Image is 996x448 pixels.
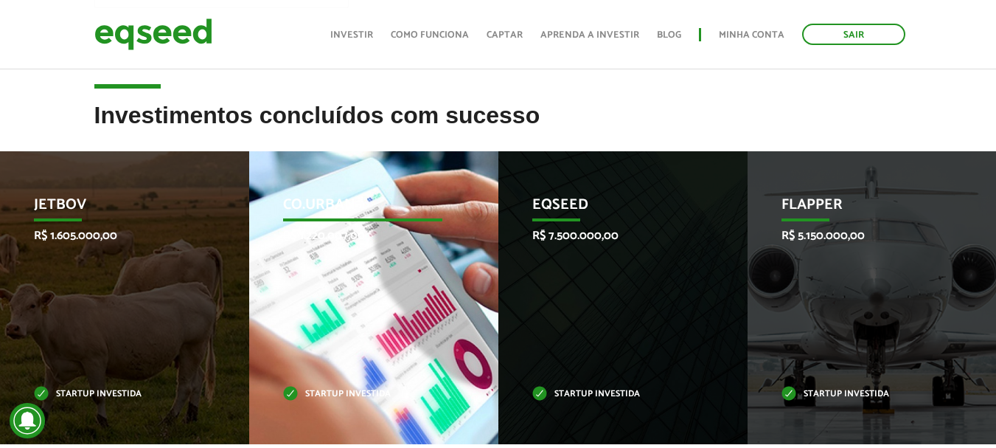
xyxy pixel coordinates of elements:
[283,229,442,243] p: R$ 1.220.007,00
[391,30,469,40] a: Como funciona
[781,390,941,399] p: Startup investida
[781,196,941,221] p: Flapper
[330,30,373,40] a: Investir
[94,15,212,54] img: EqSeed
[719,30,784,40] a: Minha conta
[34,196,193,221] p: JetBov
[283,390,442,399] p: Startup investida
[532,196,692,221] p: EqSeed
[657,30,681,40] a: Blog
[34,390,193,399] p: Startup investida
[540,30,639,40] a: Aprenda a investir
[34,229,193,243] p: R$ 1.605.000,00
[283,196,442,221] p: Co.Urban
[532,390,692,399] p: Startup investida
[802,24,905,45] a: Sair
[94,103,902,151] h2: Investimentos concluídos com sucesso
[781,229,941,243] p: R$ 5.150.000,00
[487,30,523,40] a: Captar
[532,229,692,243] p: R$ 7.500.000,00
